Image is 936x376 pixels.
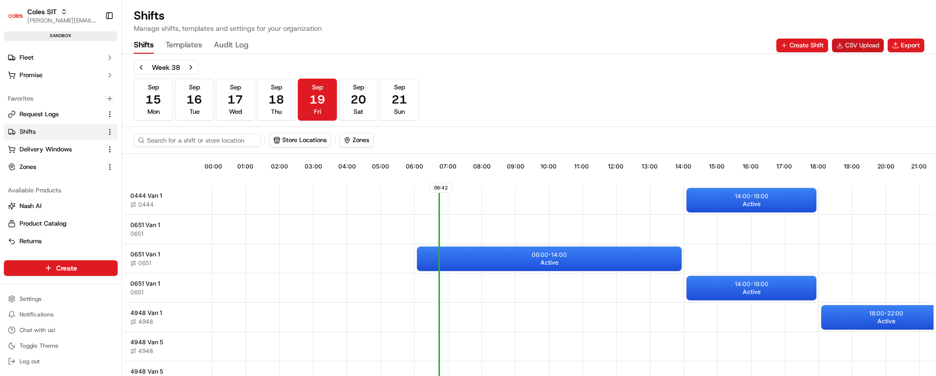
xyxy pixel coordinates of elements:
button: CSV Upload [832,39,884,52]
input: Search for a shift or store location [134,133,261,147]
p: 14:00 - 18:00 [735,280,769,288]
button: Previous week [134,61,148,74]
span: Request Logs [20,110,59,119]
span: Log out [20,357,40,365]
button: Sep21Sun [380,79,419,121]
button: 4948 [130,318,153,326]
button: Product Catalog [4,216,118,231]
span: Wed [229,107,242,116]
span: Fri [314,107,321,116]
button: Delivery Windows [4,142,118,157]
a: 📗Knowledge Base [6,138,79,155]
button: Sep20Sat [339,79,378,121]
span: Create [56,263,77,273]
span: 15 [146,92,161,107]
input: Got a question? Start typing here... [25,63,176,73]
span: Active [877,317,895,325]
span: 20:00 [877,163,894,170]
button: Create Shift [776,39,828,52]
span: 03:00 [305,163,322,170]
span: 4948 Van 5 [130,368,163,376]
span: 0444 [138,201,154,209]
a: Zones [8,163,102,171]
div: 📗 [10,143,18,150]
span: Active [743,288,761,296]
span: Delivery Windows [20,145,72,154]
span: 15:00 [709,163,725,170]
img: 1736555255976-a54dd68f-1ca7-489b-9aae-adbdc363a1c4 [10,93,27,111]
span: [PERSON_NAME][EMAIL_ADDRESS][PERSON_NAME][PERSON_NAME][DOMAIN_NAME] [27,17,97,24]
p: Manage shifts, templates and settings for your organization [134,23,322,33]
img: Nash [10,10,29,29]
span: 06:42 [430,183,452,193]
div: Week 38 [152,63,180,72]
span: 10:00 [541,163,557,170]
button: Notifications [4,308,118,321]
span: 14:00 [675,163,691,170]
button: Nash AI [4,198,118,214]
span: 13:00 [642,163,658,170]
p: 14:00 - 18:00 [735,192,769,200]
span: 07:00 [439,163,457,170]
span: Toggle Theme [20,342,59,350]
span: 04:00 [338,163,356,170]
button: Zones [339,133,374,147]
button: Export [888,39,924,52]
button: Audit Log [214,37,249,54]
span: Fleet [20,53,34,62]
span: 18:00 [810,163,826,170]
span: 4948 [138,347,153,355]
span: 0651 [138,259,151,267]
p: Welcome 👋 [10,39,178,55]
span: Sep [312,83,323,92]
span: 16:00 [743,163,759,170]
button: Fleet [4,50,118,65]
button: 0651 [130,259,151,267]
a: Nash AI [8,202,114,210]
span: Sep [230,83,241,92]
button: Shifts [134,37,154,54]
span: Returns [20,237,42,246]
button: 4948 [130,347,153,355]
span: Sat [354,107,363,116]
span: 12:00 [608,163,624,170]
span: 05:00 [372,163,389,170]
span: Nash AI [20,202,42,210]
p: 18:00 - 22:00 [869,310,903,317]
span: Active [743,200,761,208]
span: 08:00 [473,163,491,170]
div: sandbox [4,31,118,41]
a: Request Logs [8,110,102,119]
span: 18 [269,92,284,107]
span: 0444 Van 1 [130,192,162,200]
button: Sep15Mon [134,79,173,121]
span: 02:00 [271,163,288,170]
div: Start new chat [33,93,160,103]
span: Sep [394,83,405,92]
button: Start new chat [166,96,178,108]
span: 4948 Van 5 [130,338,163,346]
span: 21 [392,92,407,107]
span: 11:00 [574,163,589,170]
span: 17:00 [776,163,792,170]
span: Mon [147,107,160,116]
span: 06:00 [406,163,423,170]
h1: Shifts [134,8,322,23]
span: 09:00 [507,163,524,170]
span: 0651 [130,289,144,296]
button: 0444 [130,201,154,209]
span: API Documentation [92,142,157,151]
button: 0651 [130,230,144,238]
span: Shifts [20,127,36,136]
button: Chat with us! [4,323,118,337]
span: 20 [351,92,366,107]
span: 16 [187,92,202,107]
button: Store Locations [270,133,331,147]
span: Thu [271,107,282,116]
span: Zones [20,163,36,171]
span: Pylon [97,166,118,173]
a: Returns [8,237,114,246]
button: Sep17Wed [216,79,255,121]
a: Product Catalog [8,219,114,228]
